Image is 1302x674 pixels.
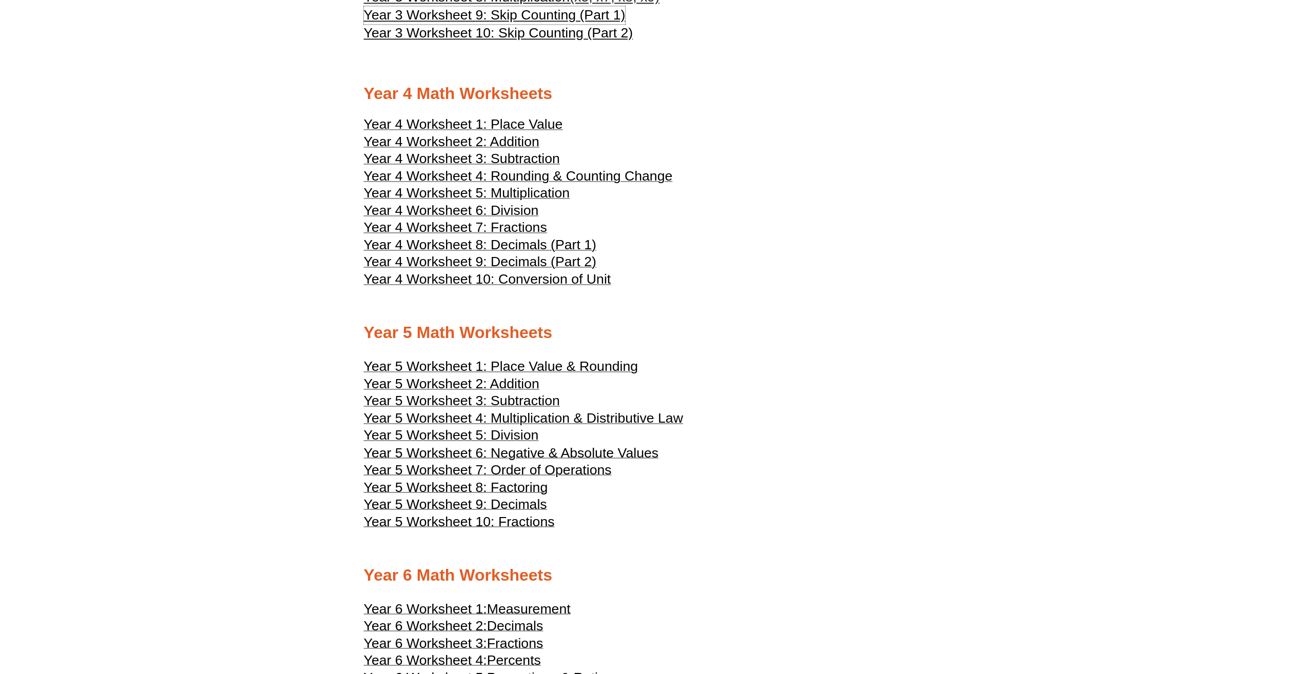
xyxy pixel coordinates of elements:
[364,121,563,131] a: Year 4 Worksheet 1: Place Value
[364,605,571,616] a: Year 6 Worksheet 1:Measurement
[364,466,612,477] a: Year 5 Worksheet 7: Order of Operations
[364,640,543,650] a: Year 6 Worksheet 3:Fractions
[364,242,596,252] a: Year 4 Worksheet 8: Decimals (Part 1)
[364,322,939,344] h2: Year 5 Math Worksheets
[364,501,547,511] a: Year 5 Worksheet 9: Decimals
[487,652,541,667] span: Percents
[364,203,539,218] span: Year 4 Worksheet 6: Division
[364,376,539,391] span: Year 5 Worksheet 2: Addition
[364,254,596,269] span: Year 4 Worksheet 9: Decimals (Part 2)
[364,6,626,24] a: Year 3 Worksheet 9: Skip Counting (Part 1)
[364,168,673,184] span: Year 4 Worksheet 4: Rounding & Counting Change
[364,445,658,460] span: Year 5 Worksheet 6: Negative & Absolute Values
[364,271,611,287] span: Year 4 Worksheet 10: Conversion of Unit
[364,83,939,105] h2: Year 4 Math Worksheets
[364,220,547,235] span: Year 4 Worksheet 7: Fractions
[364,398,560,408] a: Year 5 Worksheet 3: Subtraction
[364,657,541,667] a: Year 6 Worksheet 4:Percents
[364,496,547,511] span: Year 5 Worksheet 9: Decimals
[487,618,543,633] span: Decimals
[364,259,596,269] a: Year 4 Worksheet 9: Decimals (Part 2)
[364,427,539,443] span: Year 5 Worksheet 5: Division
[364,7,626,23] span: Year 3 Worksheet 9: Skip Counting (Part 1)
[364,652,487,667] span: Year 6 Worksheet 4:
[364,601,487,616] span: Year 6 Worksheet 1:
[364,622,543,632] a: Year 6 Worksheet 2:Decimals
[364,513,555,529] span: Year 5 Worksheet 10: Fractions
[487,601,571,616] span: Measurement
[364,363,638,373] a: Year 5 Worksheet 1: Place Value & Rounding
[364,484,548,494] a: Year 5 Worksheet 8: Factoring
[364,432,539,442] a: Year 5 Worksheet 5: Division
[364,207,539,217] a: Year 4 Worksheet 6: Division
[364,618,487,633] span: Year 6 Worksheet 2:
[364,479,548,494] span: Year 5 Worksheet 8: Factoring
[364,237,596,252] span: Year 4 Worksheet 8: Decimals (Part 1)
[364,518,555,528] a: Year 5 Worksheet 10: Fractions
[364,564,939,586] h2: Year 6 Math Worksheets
[364,276,611,286] a: Year 4 Worksheet 10: Conversion of Unit
[364,393,560,408] span: Year 5 Worksheet 3: Subtraction
[364,415,683,425] a: Year 5 Worksheet 4: Multiplication & Distributive Law
[364,116,563,132] span: Year 4 Worksheet 1: Place Value
[364,138,539,149] a: Year 4 Worksheet 2: Addition
[487,635,543,650] span: Fractions
[364,25,633,41] span: Year 3 Worksheet 10: Skip Counting (Part 2)
[364,224,547,234] a: Year 4 Worksheet 7: Fractions
[364,173,673,183] a: Year 4 Worksheet 4: Rounding & Counting Change
[364,190,570,200] a: Year 4 Worksheet 5: Multiplication
[364,185,570,201] span: Year 4 Worksheet 5: Multiplication
[1131,558,1302,674] iframe: Chat Widget
[364,449,658,460] a: Year 5 Worksheet 6: Negative & Absolute Values
[364,410,683,426] span: Year 5 Worksheet 4: Multiplication & Distributive Law
[364,24,633,42] a: Year 3 Worksheet 10: Skip Counting (Part 2)
[364,134,539,149] span: Year 4 Worksheet 2: Addition
[364,359,638,374] span: Year 5 Worksheet 1: Place Value & Rounding
[364,462,612,477] span: Year 5 Worksheet 7: Order of Operations
[364,635,487,650] span: Year 6 Worksheet 3:
[364,151,560,166] span: Year 4 Worksheet 3: Subtraction
[364,155,560,166] a: Year 4 Worksheet 3: Subtraction
[364,381,539,391] a: Year 5 Worksheet 2: Addition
